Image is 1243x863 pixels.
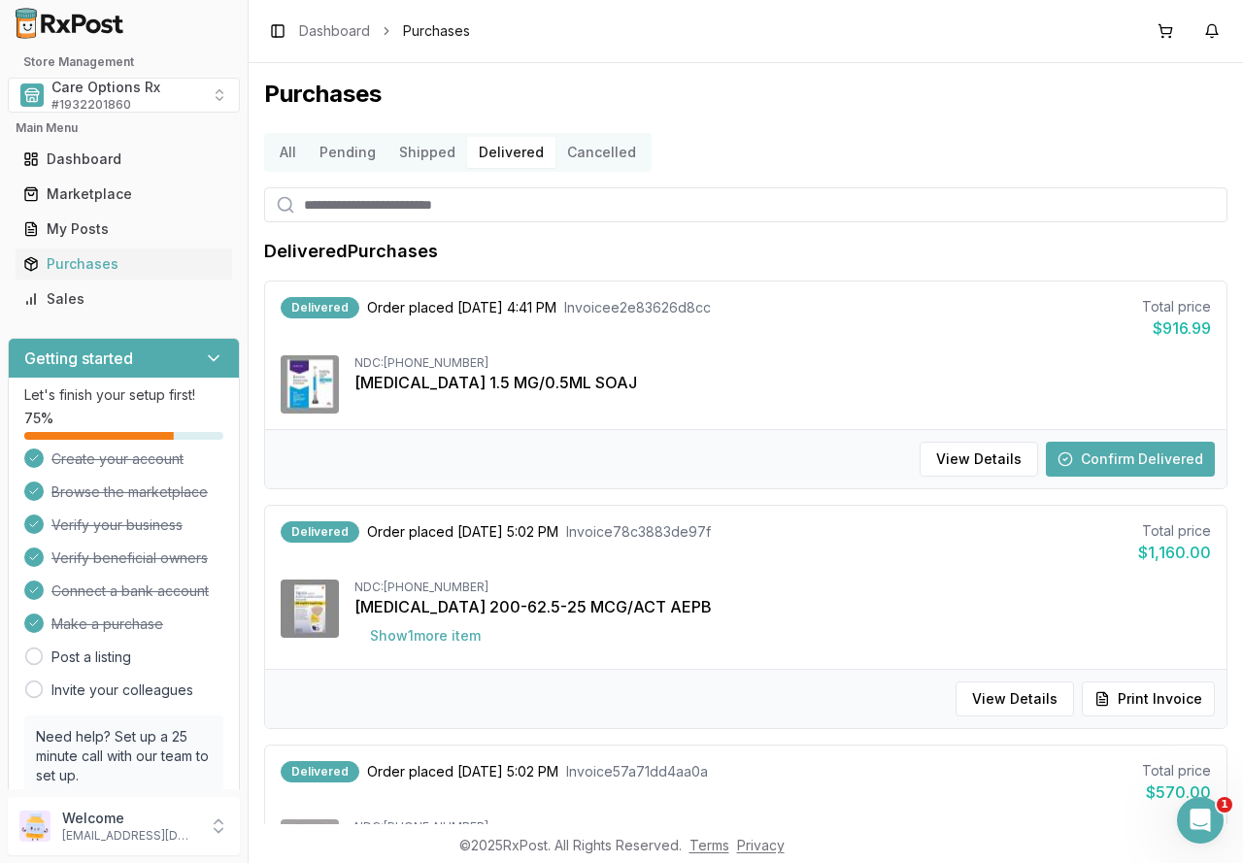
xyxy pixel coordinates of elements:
[281,297,359,318] div: Delivered
[19,811,50,842] img: User avatar
[299,21,470,41] nav: breadcrumb
[281,580,339,638] img: Trelegy Ellipta 200-62.5-25 MCG/ACT AEPB
[51,548,208,568] span: Verify beneficial owners
[8,144,240,175] button: Dashboard
[51,515,183,535] span: Verify your business
[281,761,359,782] div: Delivered
[8,54,240,70] h2: Store Management
[737,837,785,853] a: Privacy
[16,247,232,282] a: Purchases
[16,177,232,212] a: Marketplace
[16,120,232,136] h2: Main Menu
[354,355,1211,371] div: NDC: [PHONE_NUMBER]
[387,137,467,168] button: Shipped
[689,837,729,853] a: Terms
[51,581,209,601] span: Connect a bank account
[264,79,1227,110] h1: Purchases
[367,298,556,317] span: Order placed [DATE] 4:41 PM
[1138,541,1211,564] div: $1,160.00
[1082,681,1215,716] button: Print Invoice
[1177,797,1224,844] iframe: Intercom live chat
[51,78,160,97] span: Care Options Rx
[1046,442,1215,477] button: Confirm Delivered
[555,137,648,168] button: Cancelled
[36,786,111,803] a: Book a call
[16,212,232,247] a: My Posts
[16,282,232,316] a: Sales
[36,727,212,785] p: Need help? Set up a 25 minute call with our team to set up.
[51,614,163,634] span: Make a purchase
[23,219,224,239] div: My Posts
[51,482,208,502] span: Browse the marketplace
[354,580,1211,595] div: NDC: [PHONE_NUMBER]
[23,289,224,309] div: Sales
[1138,521,1211,541] div: Total price
[23,254,224,274] div: Purchases
[16,142,232,177] a: Dashboard
[8,249,240,280] button: Purchases
[1217,797,1232,813] span: 1
[8,283,240,315] button: Sales
[1142,780,1211,804] div: $570.00
[367,762,558,781] span: Order placed [DATE] 5:02 PM
[354,819,1211,835] div: NDC: [PHONE_NUMBER]
[566,762,708,781] span: Invoice 57a71dd4aa0a
[956,681,1074,716] button: View Details
[24,385,223,405] p: Let's finish your setup first!
[51,647,131,667] a: Post a listing
[8,179,240,210] button: Marketplace
[264,238,438,265] h1: Delivered Purchases
[1142,297,1211,316] div: Total price
[1142,761,1211,780] div: Total price
[268,137,308,168] button: All
[24,409,53,428] span: 75 %
[23,149,224,169] div: Dashboard
[62,828,197,844] p: [EMAIL_ADDRESS][DOMAIN_NAME]
[564,298,711,317] span: Invoice e2e83626d8cc
[920,442,1038,477] button: View Details
[566,522,711,542] span: Invoice 78c3883de97f
[354,371,1211,394] div: [MEDICAL_DATA] 1.5 MG/0.5ML SOAJ
[308,137,387,168] button: Pending
[8,8,132,39] img: RxPost Logo
[467,137,555,168] button: Delivered
[8,78,240,113] button: Select a view
[1142,316,1211,340] div: $916.99
[8,214,240,245] button: My Posts
[281,521,359,543] div: Delivered
[51,680,193,700] a: Invite your colleagues
[62,809,197,828] p: Welcome
[281,355,339,414] img: Trulicity 1.5 MG/0.5ML SOAJ
[24,347,133,370] h3: Getting started
[51,449,184,469] span: Create your account
[23,184,224,204] div: Marketplace
[354,595,1211,618] div: [MEDICAL_DATA] 200-62.5-25 MCG/ACT AEPB
[354,618,496,653] button: Show1more item
[51,97,131,113] span: # 1932201860
[299,21,370,41] a: Dashboard
[367,522,558,542] span: Order placed [DATE] 5:02 PM
[403,21,470,41] span: Purchases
